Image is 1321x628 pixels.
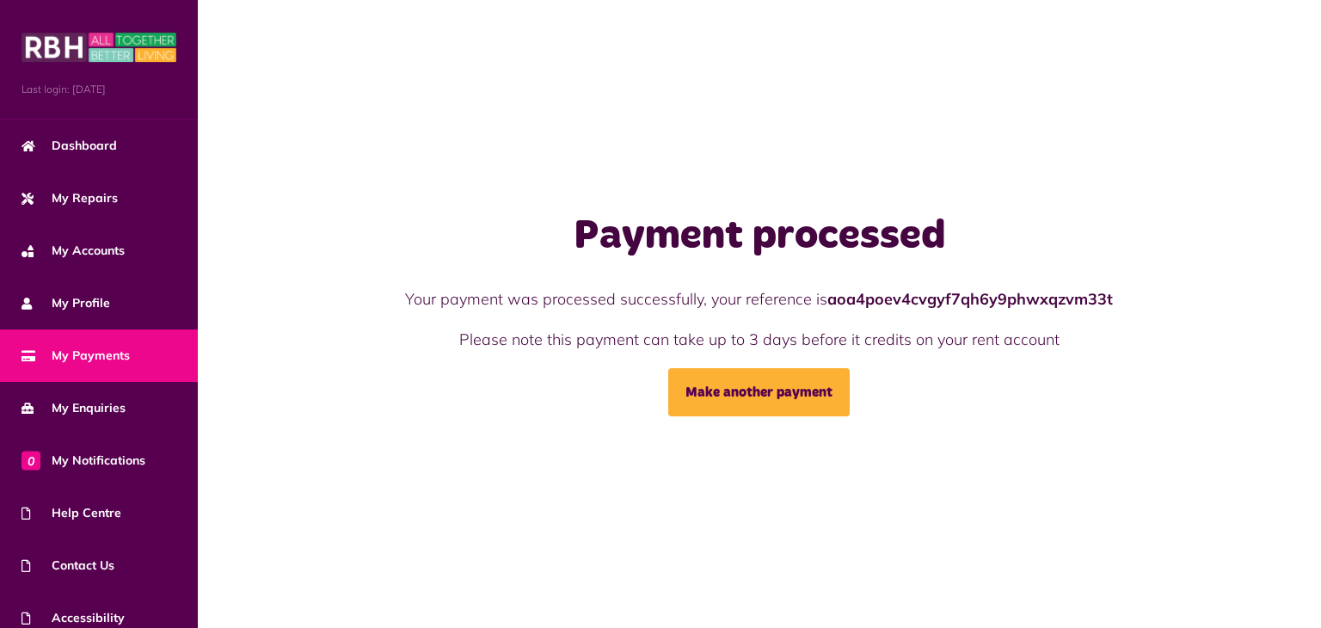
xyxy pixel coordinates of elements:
[22,399,126,417] span: My Enquiries
[22,557,114,575] span: Contact Us
[22,82,176,97] span: Last login: [DATE]
[22,451,40,470] span: 0
[22,242,125,260] span: My Accounts
[22,504,121,522] span: Help Centre
[22,189,118,207] span: My Repairs
[377,328,1142,351] p: Please note this payment can take up to 3 days before it credits on your rent account
[377,212,1142,262] h1: Payment processed
[22,347,130,365] span: My Payments
[377,287,1142,311] p: Your payment was processed successfully, your reference is
[22,609,125,627] span: Accessibility
[827,289,1113,309] strong: aoa4poev4cvgyf7qh6y9phwxqzvm33t
[22,137,117,155] span: Dashboard
[22,294,110,312] span: My Profile
[22,30,176,65] img: MyRBH
[668,368,850,416] a: Make another payment
[22,452,145,470] span: My Notifications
